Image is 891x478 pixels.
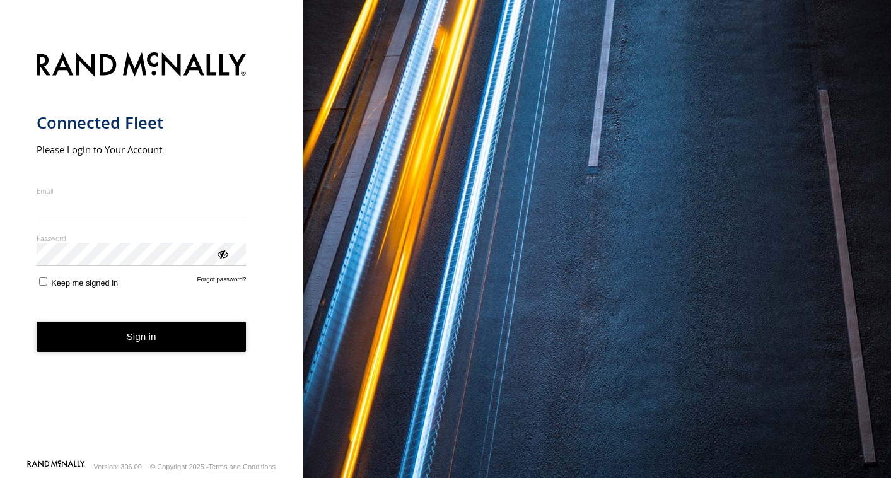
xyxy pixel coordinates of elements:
[51,278,118,288] span: Keep me signed in
[37,143,247,156] h2: Please Login to Your Account
[37,112,247,133] h1: Connected Fleet
[37,45,267,459] form: main
[150,463,276,470] div: © Copyright 2025 -
[37,50,247,82] img: Rand McNally
[37,233,247,243] label: Password
[197,276,247,288] a: Forgot password?
[27,460,85,473] a: Visit our Website
[37,322,247,353] button: Sign in
[209,463,276,470] a: Terms and Conditions
[216,247,228,260] div: ViewPassword
[39,277,47,286] input: Keep me signed in
[37,186,247,195] label: Email
[94,463,142,470] div: Version: 306.00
